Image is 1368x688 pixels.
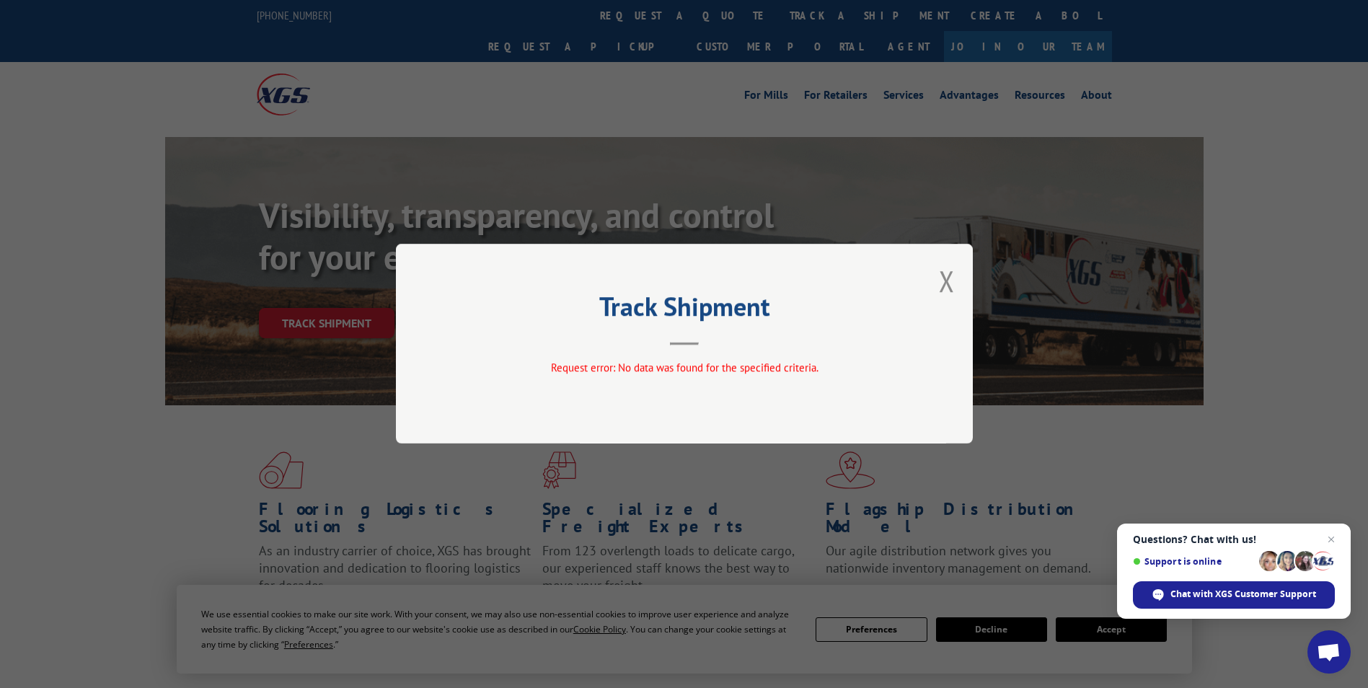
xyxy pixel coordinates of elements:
[1170,588,1316,601] span: Chat with XGS Customer Support
[1133,556,1254,567] span: Support is online
[550,361,818,375] span: Request error: No data was found for the specified criteria.
[468,296,901,324] h2: Track Shipment
[1133,581,1335,609] div: Chat with XGS Customer Support
[1307,630,1351,674] div: Open chat
[1133,534,1335,545] span: Questions? Chat with us!
[939,262,955,300] button: Close modal
[1323,531,1340,548] span: Close chat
